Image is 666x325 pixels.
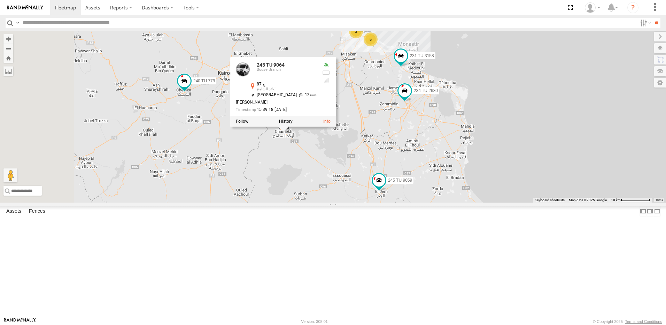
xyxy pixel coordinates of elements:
label: Realtime tracking of Asset [236,119,248,124]
label: Fences [25,206,49,216]
div: Version: 308.01 [301,319,328,324]
span: 234 TU 2630 [414,88,438,93]
div: © Copyright 2025 - [593,319,662,324]
label: Search Query [15,18,20,28]
label: Dock Summary Table to the Left [640,206,646,216]
span: 13 [297,92,317,97]
span: Map data ©2025 Google [569,198,607,202]
div: [PERSON_NAME] [236,100,317,105]
i: ? [627,2,638,13]
div: 3 [349,24,363,38]
a: 245 TU 9064 [257,62,285,68]
div: ج 87 [257,82,317,86]
button: Map Scale: 10 km per 80 pixels [609,198,652,203]
div: GSM Signal = 4 [322,77,331,83]
button: Zoom Home [3,53,13,63]
div: No battery health information received from this device. [322,70,331,75]
button: Zoom in [3,34,13,44]
div: Valid GPS Fix [322,62,331,68]
img: rand-logo.svg [7,5,43,10]
label: Search Filter Options [637,18,652,28]
label: Hide Summary Table [654,206,661,216]
span: 245 TU 9059 [388,178,412,183]
span: 240 TU 779 [193,78,215,83]
div: Nejah Benkhalifa [582,2,603,13]
span: [GEOGRAPHIC_DATA] [257,92,297,97]
div: Souse Branch [257,68,317,72]
span: 10 km [611,198,621,202]
a: Terms (opens in new tab) [656,199,663,202]
button: Drag Pegman onto the map to open Street View [3,168,17,182]
button: Zoom out [3,44,13,53]
label: Measure [3,66,13,76]
label: Dock Summary Table to the Right [646,206,653,216]
button: Keyboard shortcuts [535,198,565,203]
a: View Asset Details [236,62,250,76]
div: أولاد الشامخ [257,87,317,91]
div: Date/time of location update [236,107,317,112]
span: 231 TU 3158 [410,53,434,58]
div: 5 [364,32,378,46]
label: Assets [3,206,25,216]
a: Visit our Website [4,318,36,325]
label: View Asset History [279,119,293,124]
a: View Asset Details [323,119,331,124]
label: Map Settings [654,78,666,88]
a: Terms and Conditions [625,319,662,324]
